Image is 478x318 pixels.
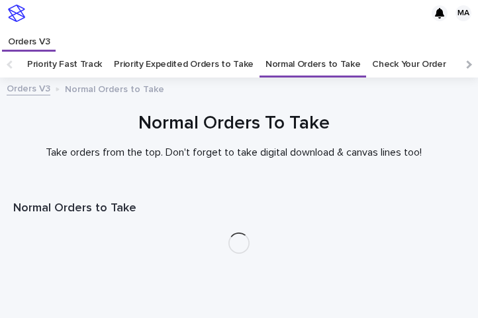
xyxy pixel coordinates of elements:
a: Priority Fast Track [27,51,102,78]
div: MA [455,5,471,21]
p: Take orders from the top. Don't forget to take digital download & canvas lines too! [13,146,454,159]
h1: Normal Orders to Take [13,201,465,217]
a: Check Your Order [372,51,446,78]
a: Normal Orders to Take [265,51,361,78]
p: Orders V3 [8,26,50,48]
img: stacker-logo-s-only.png [8,5,25,22]
a: Orders V3 [7,80,50,95]
a: Orders V3 [2,26,56,50]
a: Priority Expedited Orders to Take [114,51,254,78]
h1: Normal Orders To Take [13,111,454,136]
p: Normal Orders to Take [65,81,164,95]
